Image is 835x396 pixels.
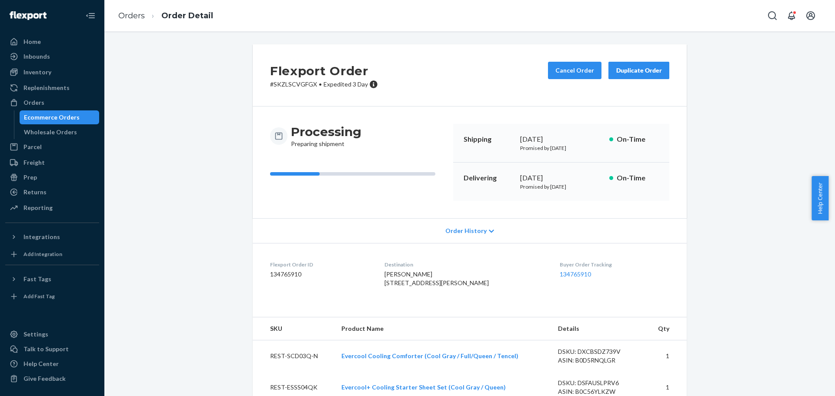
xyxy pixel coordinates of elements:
div: Inbounds [23,52,50,61]
div: Reporting [23,203,53,212]
div: [DATE] [520,134,602,144]
div: Prep [23,173,37,182]
div: ASIN: B0C56YLKZW [558,387,640,396]
a: Ecommerce Orders [20,110,100,124]
div: DSKU: DXCBSDZ739V [558,347,640,356]
button: Open account menu [802,7,819,24]
div: Add Integration [23,250,62,258]
a: Reporting [5,201,99,215]
div: Fast Tags [23,275,51,283]
button: Duplicate Order [608,62,669,79]
dd: 134765910 [270,270,371,279]
button: Help Center [812,176,828,220]
a: Home [5,35,99,49]
dt: Destination [384,261,546,268]
p: Delivering [464,173,513,183]
a: Add Fast Tag [5,290,99,303]
a: Evercool+ Cooling Starter Sheet Set (Cool Gray / Queen) [341,383,506,391]
a: Orders [118,11,145,20]
img: Flexport logo [10,11,47,20]
div: Replenishments [23,83,70,92]
a: Freight [5,156,99,170]
button: Integrations [5,230,99,244]
td: REST-SCD03Q-N [253,340,334,372]
div: Ecommerce Orders [24,113,80,122]
div: Settings [23,330,48,339]
a: Settings [5,327,99,341]
a: Add Integration [5,247,99,261]
button: Open notifications [783,7,800,24]
button: Open Search Box [764,7,781,24]
a: Talk to Support [5,342,99,356]
div: Integrations [23,233,60,241]
a: 134765910 [560,270,591,278]
p: # SKZLSCVGFGX [270,80,378,89]
p: On-Time [617,134,659,144]
th: Product Name [334,317,551,340]
button: Fast Tags [5,272,99,286]
p: Promised by [DATE] [520,183,602,190]
td: 1 [646,340,687,372]
h2: Flexport Order [270,62,378,80]
span: Expedited 3 Day [324,80,368,88]
div: Freight [23,158,45,167]
span: Order History [445,226,487,235]
p: Shipping [464,134,513,144]
ol: breadcrumbs [111,3,220,29]
button: Cancel Order [548,62,601,79]
a: Returns [5,185,99,199]
th: Details [551,317,647,340]
div: Add Fast Tag [23,293,55,300]
div: Duplicate Order [616,66,662,75]
a: Replenishments [5,81,99,95]
a: Inbounds [5,50,99,63]
div: Returns [23,188,47,196]
dt: Flexport Order ID [270,261,371,268]
a: Evercool Cooling Comforter (Cool Gray / Full/Queen / Tencel) [341,352,518,359]
h3: Processing [291,124,361,140]
div: Give Feedback [23,374,66,383]
div: Wholesale Orders [24,128,77,136]
p: On-Time [617,173,659,183]
a: Help Center [5,357,99,371]
div: Inventory [23,68,51,77]
span: • [319,80,322,88]
div: Home [23,37,41,46]
a: Orders [5,96,99,110]
button: Close Navigation [82,7,99,24]
div: Orders [23,98,44,107]
dt: Buyer Order Tracking [560,261,669,268]
a: Order Detail [161,11,213,20]
div: Help Center [23,359,59,368]
div: [DATE] [520,173,602,183]
div: Talk to Support [23,345,69,353]
th: SKU [253,317,334,340]
a: Parcel [5,140,99,154]
div: Parcel [23,143,42,151]
span: [PERSON_NAME] [STREET_ADDRESS][PERSON_NAME] [384,270,489,286]
a: Prep [5,170,99,184]
th: Qty [646,317,687,340]
div: Preparing shipment [291,124,361,148]
p: Promised by [DATE] [520,144,602,152]
button: Give Feedback [5,372,99,386]
a: Inventory [5,65,99,79]
a: Wholesale Orders [20,125,100,139]
div: ASIN: B0D5RNQLGR [558,356,640,365]
div: DSKU: DSFAUSLPRV6 [558,379,640,387]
